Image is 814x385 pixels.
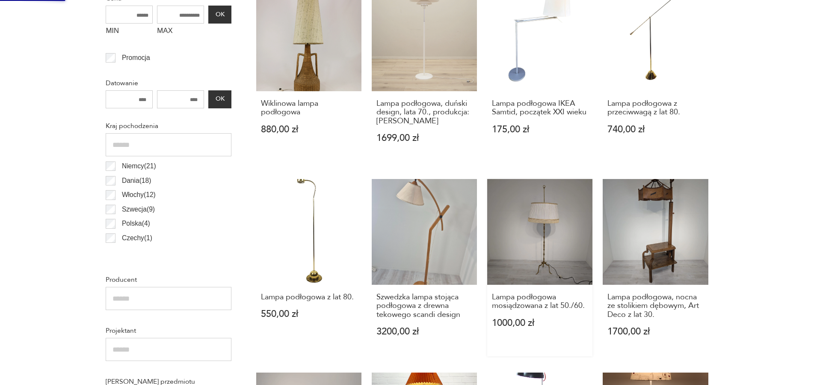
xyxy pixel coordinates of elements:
[261,293,357,301] h3: Lampa podłogowa z lat 80.
[106,120,231,131] p: Kraj pochodzenia
[492,125,588,134] p: 175,00 zł
[106,274,231,285] p: Producent
[122,175,151,186] p: Dania ( 18 )
[208,6,231,24] button: OK
[607,327,704,336] p: 1700,00 zł
[256,179,361,356] a: Lampa podłogowa z lat 80.Lampa podłogowa z lat 80.550,00 zł
[492,293,588,310] h3: Lampa podłogowa mosiądzowana z lat 50./60.
[376,134,473,143] p: 1699,00 zł
[603,179,708,356] a: Lampa podłogowa, nocna ze stolikiem dębowym, Art Deco z lat 30.Lampa podłogowa, nocna ze stolikie...
[106,78,231,89] p: Datowanie
[122,233,152,244] p: Czechy ( 1 )
[157,24,204,40] label: MAX
[492,319,588,328] p: 1000,00 zł
[261,310,357,319] p: 550,00 zł
[607,125,704,134] p: 740,00 zł
[106,325,231,336] p: Projektant
[122,204,155,215] p: Szwecja ( 9 )
[487,179,592,356] a: Lampa podłogowa mosiądzowana z lat 50./60.Lampa podłogowa mosiądzowana z lat 50./60.1000,00 zł
[122,52,150,63] p: Promocja
[106,24,153,40] label: MIN
[261,125,357,134] p: 880,00 zł
[122,189,156,200] p: Włochy ( 12 )
[208,90,231,108] button: OK
[122,161,156,172] p: Niemcy ( 21 )
[376,327,473,336] p: 3200,00 zł
[372,179,477,356] a: Szwedzka lampa stojąca podłogowa z drewna tekowego scandi designSzwedzka lampa stojąca podłogowa ...
[261,99,357,117] h3: Wiklinowa lampa podłogowa
[607,99,704,117] h3: Lampa podłogowa z przeciwwagą z lat 80.
[376,293,473,319] h3: Szwedzka lampa stojąca podłogowa z drewna tekowego scandi design
[376,99,473,125] h3: Lampa podłogowa, duński design, lata 70., produkcja: [PERSON_NAME]
[122,218,150,229] p: Polska ( 4 )
[607,293,704,319] h3: Lampa podłogowa, nocna ze stolikiem dębowym, Art Deco z lat 30.
[492,99,588,117] h3: Lampa podłogowa IKEA Samtid, początek XXI wieku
